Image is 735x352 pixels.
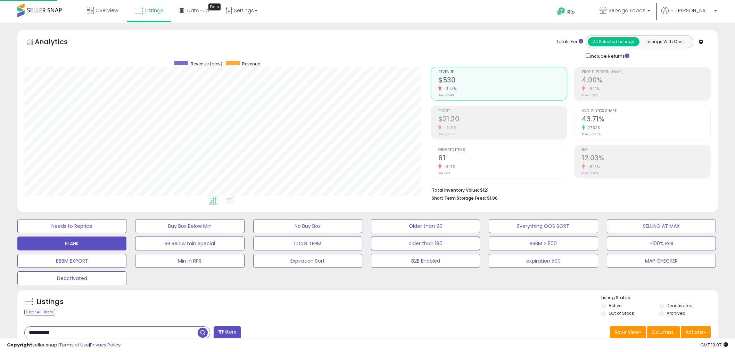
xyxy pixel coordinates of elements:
h5: Listings [37,297,64,307]
label: Out of Stock [609,310,634,316]
span: Ordered Items [438,148,567,152]
span: Avg. Buybox Share [582,109,710,113]
button: SELLING AT MAX [607,219,716,233]
small: -6.10% [585,86,600,91]
small: Prev: $549 [438,93,454,97]
button: BBBM > 500 [489,237,598,250]
div: Include Returns [580,52,638,60]
small: Prev: $23.35 [438,132,456,136]
button: older than 180 [371,237,480,250]
button: BLANK [17,237,126,250]
span: Listings [145,7,163,14]
h2: $21.20 [438,115,567,125]
button: MAP CHECKER [607,254,716,268]
a: Privacy Policy [90,342,121,348]
h5: Analytics [35,37,81,48]
p: Listing States: [601,295,718,301]
label: Archived [667,310,685,316]
a: Help [552,2,588,23]
h2: $530 [438,76,567,86]
small: -3.17% [441,164,455,169]
span: DataHub [187,7,209,14]
div: Tooltip anchor [208,3,221,10]
label: Deactivated [667,303,693,309]
h2: 43.71% [582,115,710,125]
button: Actions [681,326,711,338]
small: 27.32% [585,125,600,130]
button: Min in RPR [135,254,244,268]
div: seller snap | | [7,342,121,349]
button: Listings With Cost [639,37,691,46]
span: Revenue (prev) [191,61,222,67]
h2: 4.00% [582,76,710,86]
span: Columns [652,329,674,336]
div: Clear All Filters [24,309,55,315]
h2: 61 [438,154,567,163]
i: Get Help [557,7,565,16]
button: Save View [610,326,646,338]
small: Prev: 4.26% [582,93,598,97]
a: Hi [PERSON_NAME] [661,7,717,23]
small: -6.16% [585,164,600,169]
label: Active [609,303,621,309]
span: Overview [96,7,118,14]
button: Needs to Reprice [17,219,126,233]
button: BBBM EXPORT [17,254,126,268]
span: Revenue [438,70,567,74]
b: Total Inventory Value: [432,187,479,193]
button: BB Below min Special [135,237,244,250]
button: -100% ROI [607,237,716,250]
small: -9.21% [441,125,456,130]
strong: Copyright [7,342,32,348]
h2: 12.03% [582,154,710,163]
small: Prev: 63 [438,171,450,175]
small: Prev: 12.82% [582,171,598,175]
small: -3.44% [441,86,456,91]
span: $1.86 [487,195,498,201]
button: Older than 90 [371,219,480,233]
button: Filters [214,326,241,338]
span: ROI [582,148,710,152]
button: expiration 500 [489,254,598,268]
button: Buy Box Below Min [135,219,244,233]
li: $121 [432,185,705,194]
b: Short Term Storage Fees: [432,195,486,201]
span: 2025-10-8 19:07 GMT [700,342,728,348]
a: Terms of Use [59,342,89,348]
span: Hi [PERSON_NAME] [670,7,712,14]
span: Revenue [242,61,260,67]
button: All Selected Listings [588,37,639,46]
button: B2B Enabled [371,254,480,268]
button: Everything OOS SORT [489,219,598,233]
button: No Buy Box [253,219,362,233]
button: Columns [647,326,680,338]
button: LONG TERM [253,237,362,250]
small: Prev: 34.33% [582,132,601,136]
span: Profit [PERSON_NAME] [582,70,710,74]
span: Help [565,9,575,15]
button: Expiration Sort [253,254,362,268]
div: Totals For [556,39,583,45]
button: Deactivated [17,271,126,285]
span: Profit [438,109,567,113]
span: Sebago Foods [609,7,645,14]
